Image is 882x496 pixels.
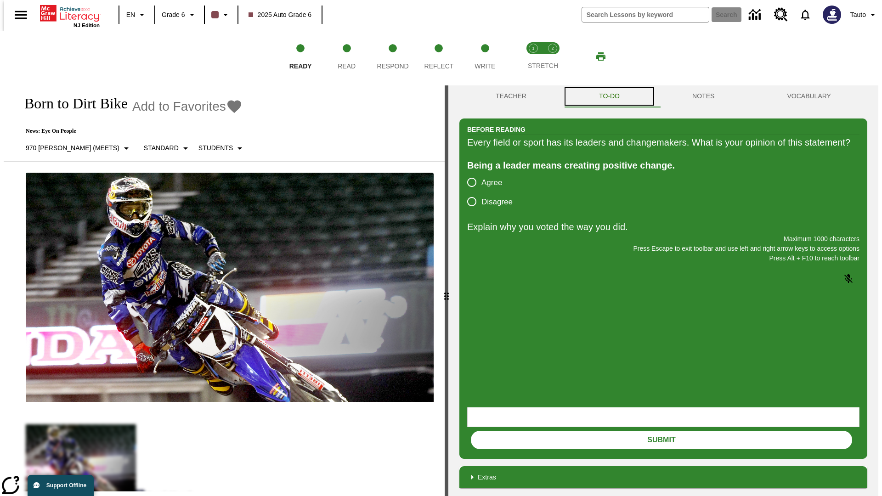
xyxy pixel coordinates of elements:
[459,85,867,107] div: Instructional Panel Tabs
[26,143,119,153] p: 970 [PERSON_NAME] (Meets)
[847,6,882,23] button: Profile/Settings
[459,466,867,488] div: Extras
[366,31,419,82] button: Respond step 3 of 5
[793,3,817,27] a: Notifications
[198,143,233,153] p: Students
[424,62,454,70] span: Reflect
[475,62,495,70] span: Write
[478,473,496,482] p: Extras
[122,6,152,23] button: Language: EN, Select a language
[158,6,201,23] button: Grade: Grade 6, Select a grade
[274,31,327,82] button: Ready step 1 of 5
[126,10,135,20] span: EN
[338,62,356,70] span: Read
[144,143,179,153] p: Standard
[586,48,616,65] button: Print
[471,431,852,449] button: Submit
[162,10,185,20] span: Grade 6
[22,140,136,157] button: Select Lexile, 970 Lexile (Meets)
[459,85,563,107] button: Teacher
[46,482,86,489] span: Support Offline
[132,99,226,114] span: Add to Favorites
[208,6,235,23] button: Class color is dark brown. Change class color
[467,158,859,173] div: Being a leader means creating positive change.
[249,10,312,20] span: 2025 Auto Grade 6
[7,1,34,28] button: Open side menu
[528,62,558,69] span: STRETCH
[467,234,859,244] p: Maximum 1000 characters
[467,244,859,254] p: Press Escape to exit toolbar and use left and right arrow keys to access options
[817,3,847,27] button: Select a new avatar
[132,98,243,114] button: Add to Favorites - Born to Dirt Bike
[412,31,465,82] button: Reflect step 4 of 5
[467,220,859,234] p: Explain why you voted the way you did.
[40,3,100,28] div: Home
[4,85,445,491] div: reading
[481,196,513,208] span: Disagree
[377,62,408,70] span: Respond
[15,95,128,112] h1: Born to Dirt Bike
[467,135,859,150] div: Every field or sport has its leaders and changemakers. What is your opinion of this statement?
[751,85,867,107] button: VOCABULARY
[140,140,195,157] button: Scaffolds, Standard
[4,7,134,16] body: Explain why you voted the way you did. Maximum 1000 characters Press Alt + F10 to reach toolbar P...
[532,46,534,51] text: 1
[445,85,448,496] div: Press Enter or Spacebar and then press right and left arrow keys to move the slider
[582,7,709,22] input: search field
[26,173,434,402] img: Motocross racer James Stewart flies through the air on his dirt bike.
[769,2,793,27] a: Resource Center, Will open in new tab
[289,62,312,70] span: Ready
[448,85,878,496] div: activity
[195,140,249,157] button: Select Student
[743,2,769,28] a: Data Center
[467,124,526,135] h2: Before Reading
[563,85,656,107] button: TO-DO
[837,268,859,290] button: Click to activate and allow voice recognition
[520,31,547,82] button: Stretch Read step 1 of 2
[656,85,751,107] button: NOTES
[467,254,859,263] p: Press Alt + F10 to reach toolbar
[467,173,520,211] div: poll
[481,177,502,189] span: Agree
[28,475,94,496] button: Support Offline
[551,46,554,51] text: 2
[850,10,866,20] span: Tauto
[539,31,566,82] button: Stretch Respond step 2 of 2
[15,128,249,135] p: News: Eye On People
[458,31,512,82] button: Write step 5 of 5
[320,31,373,82] button: Read step 2 of 5
[823,6,841,24] img: Avatar
[73,23,100,28] span: NJ Edition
